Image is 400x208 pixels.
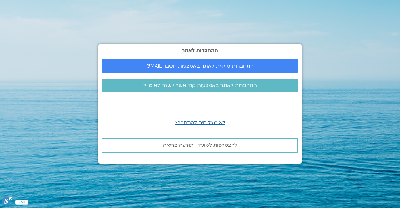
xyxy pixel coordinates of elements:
[102,48,298,53] h2: התחברות לאתר
[102,138,298,153] a: להצטרפות למועדון תודעה בריאה
[163,142,237,148] span: להצטרפות למועדון תודעה בריאה
[175,119,225,126] a: לא מצליחים להתחבר?
[102,59,298,73] a: התחברות מיידית לאתר באמצעות חשבון GMAIL
[143,83,257,88] span: התחברות לאתר באמצעות קוד אשר יישלח לאימייל
[102,79,298,92] a: התחברות לאתר באמצעות קוד אשר יישלח לאימייל
[147,63,254,69] span: התחברות מיידית לאתר באמצעות חשבון GMAIL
